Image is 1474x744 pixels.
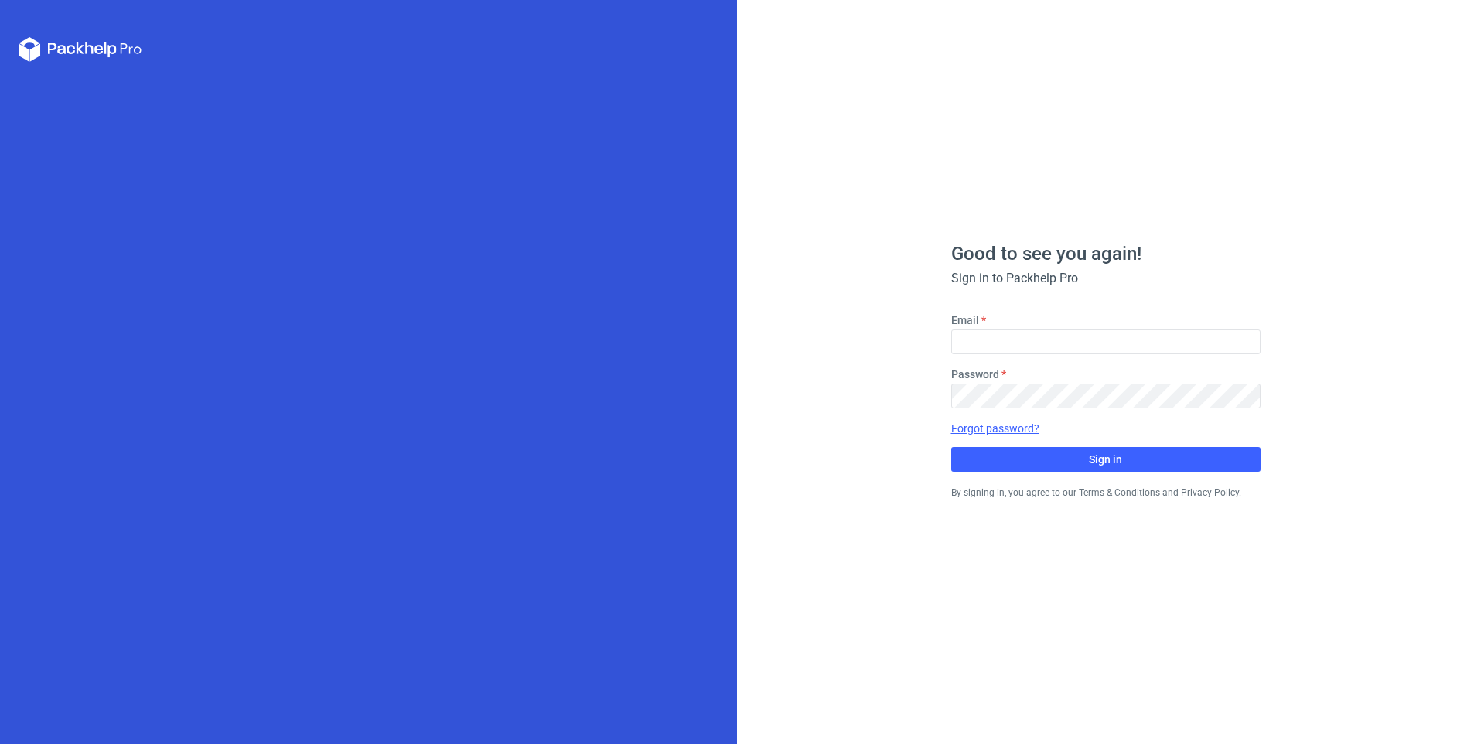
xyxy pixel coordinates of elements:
button: Sign in [951,447,1261,472]
div: Sign in to Packhelp Pro [951,269,1261,288]
small: By signing in, you agree to our Terms & Conditions and Privacy Policy. [951,487,1241,498]
label: Email [951,312,979,328]
label: Password [951,367,999,382]
svg: Packhelp Pro [19,37,142,62]
span: Sign in [1089,454,1122,465]
a: Forgot password? [951,421,1039,436]
h1: Good to see you again! [951,244,1261,263]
